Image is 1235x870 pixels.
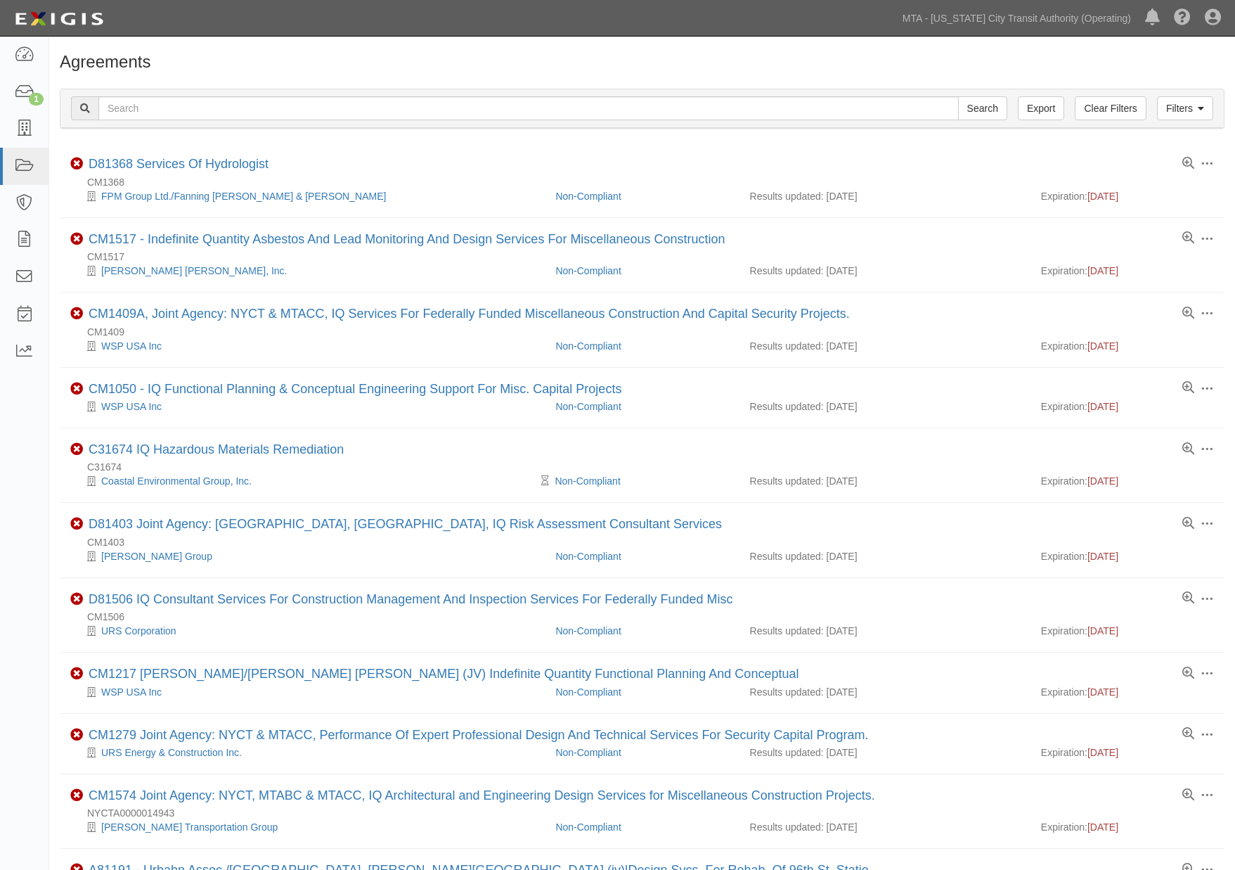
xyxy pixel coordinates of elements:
[70,233,83,245] i: Non-Compliant
[70,250,1224,264] div: CM1517
[555,686,621,698] a: Non-Compliant
[89,442,344,458] div: C31674 IQ Hazardous Materials Remediation
[1182,158,1194,170] a: View results summary
[70,460,1224,474] div: C31674
[89,382,621,397] div: CM1050 - IQ Functional Planning & Conceptual Engineering Support For Misc. Capital Projects
[1041,264,1214,278] div: Expiration:
[555,821,621,833] a: Non-Compliant
[101,625,176,636] a: URS Corporation
[1075,96,1146,120] a: Clear Filters
[60,53,1224,71] h1: Agreements
[70,667,83,680] i: Non-Compliant
[70,339,545,353] div: WSP USA Inc
[1087,401,1118,412] span: [DATE]
[555,191,621,202] a: Non-Compliant
[1157,96,1213,120] a: Filters
[89,157,269,171] a: D81368 Services Of Hydrologist
[1182,667,1194,680] a: View results summary
[1041,549,1214,563] div: Expiration:
[70,518,83,530] i: Non-Compliant
[1041,399,1214,414] div: Expiration:
[101,686,162,698] a: WSP USA Inc
[750,339,1020,353] div: Results updated: [DATE]
[750,264,1020,278] div: Results updated: [DATE]
[1087,821,1118,833] span: [DATE]
[70,746,545,760] div: URS Energy & Construction Inc.
[98,96,959,120] input: Search
[101,747,242,758] a: URS Energy & Construction Inc.
[70,806,1224,820] div: NYCTA0000014943
[1087,625,1118,636] span: [DATE]
[70,549,545,563] div: Louis Berger Group
[1041,474,1214,488] div: Expiration:
[1182,728,1194,741] a: View results summary
[70,158,83,170] i: Non-Compliant
[101,265,287,276] a: [PERSON_NAME] [PERSON_NAME], Inc.
[1182,789,1194,802] a: View results summary
[70,307,83,320] i: Non-Compliant
[70,624,545,638] div: URS Corporation
[70,789,83,802] i: Non-Compliant
[70,685,545,699] div: WSP USA Inc
[750,189,1020,203] div: Results updated: [DATE]
[70,264,545,278] div: Parsons Brinckerhoff, Inc.
[70,610,1224,624] div: CM1506
[1087,265,1118,276] span: [DATE]
[1041,624,1214,638] div: Expiration:
[555,265,621,276] a: Non-Compliant
[555,747,621,758] a: Non-Compliant
[89,382,621,396] a: CM1050 - IQ Functional Planning & Conceptual Engineering Support For Misc. Capital Projects
[1182,518,1194,530] a: View results summary
[89,667,798,682] div: CM1217 Richard Dattner/Parsons Brinckerhoff (JV) Indefinite Quantity Functional Planning And Conc...
[1087,340,1118,352] span: [DATE]
[89,592,732,608] div: D81506 IQ Consultant Services For Construction Management And Inspection Services For Federally F...
[1087,191,1118,202] span: [DATE]
[555,625,621,636] a: Non-Compliant
[750,746,1020,760] div: Results updated: [DATE]
[750,820,1020,834] div: Results updated: [DATE]
[1087,747,1118,758] span: [DATE]
[29,93,44,105] div: 1
[958,96,1007,120] input: Search
[70,383,83,395] i: Non-Compliant
[1182,232,1194,245] a: View results summary
[11,6,108,32] img: logo-5460c22ac91f19d4615b14bd174203de0afe785f0fc80cf4dbbc73dc1793850b.png
[1174,10,1191,27] i: Help Center - Complianz
[1041,339,1214,353] div: Expiration:
[1182,382,1194,395] a: View results summary
[101,821,278,833] a: [PERSON_NAME] Transportation Group
[750,685,1020,699] div: Results updated: [DATE]
[70,399,545,414] div: WSP USA Inc
[89,307,850,321] a: CM1409A, Joint Agency: NYCT & MTACC, IQ Services For Federally Funded Miscellaneous Construction ...
[89,232,725,246] a: CM1517 - Indefinite Quantity Asbestos And Lead Monitoring And Design Services For Miscellaneous C...
[1182,443,1194,456] a: View results summary
[101,340,162,352] a: WSP USA Inc
[555,401,621,412] a: Non-Compliant
[70,535,1224,549] div: CM1403
[70,729,83,741] i: Non-Compliant
[70,593,83,606] i: Non-Compliant
[101,401,162,412] a: WSP USA Inc
[89,232,725,248] div: CM1517 - Indefinite Quantity Asbestos And Lead Monitoring And Design Services For Miscellaneous C...
[89,442,344,456] a: C31674 IQ Hazardous Materials Remediation
[89,517,722,532] div: D81403 Joint Agency: NYCT, MNRR, IQ Risk Assessment Consultant Services
[89,307,850,322] div: CM1409A, Joint Agency: NYCT & MTACC, IQ Services For Federally Funded Miscellaneous Construction ...
[89,157,269,172] div: D81368 Services Of Hydrologist
[70,820,545,834] div: Parsons Transportation Group
[101,191,386,202] a: FPM Group Ltd./Fanning [PERSON_NAME] & [PERSON_NAME]
[89,788,875,804] div: CM1574 Joint Agency: NYCT, MTABC & MTACC, IQ Architectural and Engineering Design Services for Mi...
[70,175,1224,189] div: CM1368
[750,624,1020,638] div: Results updated: [DATE]
[101,475,252,487] a: Coastal Environmental Group, Inc.
[555,340,621,352] a: Non-Compliant
[1182,592,1194,605] a: View results summary
[1041,820,1214,834] div: Expiration:
[1018,96,1064,120] a: Export
[1041,189,1214,203] div: Expiration:
[1182,307,1194,320] a: View results summary
[89,592,732,606] a: D81506 IQ Consultant Services For Construction Management And Inspection Services For Federally F...
[1087,475,1118,487] span: [DATE]
[89,788,875,802] a: CM1574 Joint Agency: NYCT, MTABC & MTACC, IQ Architectural and Engineering Design Services for Mi...
[70,189,545,203] div: FPM Group Ltd./Fanning Phillips & Molnar
[555,551,621,562] a: Non-Compliant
